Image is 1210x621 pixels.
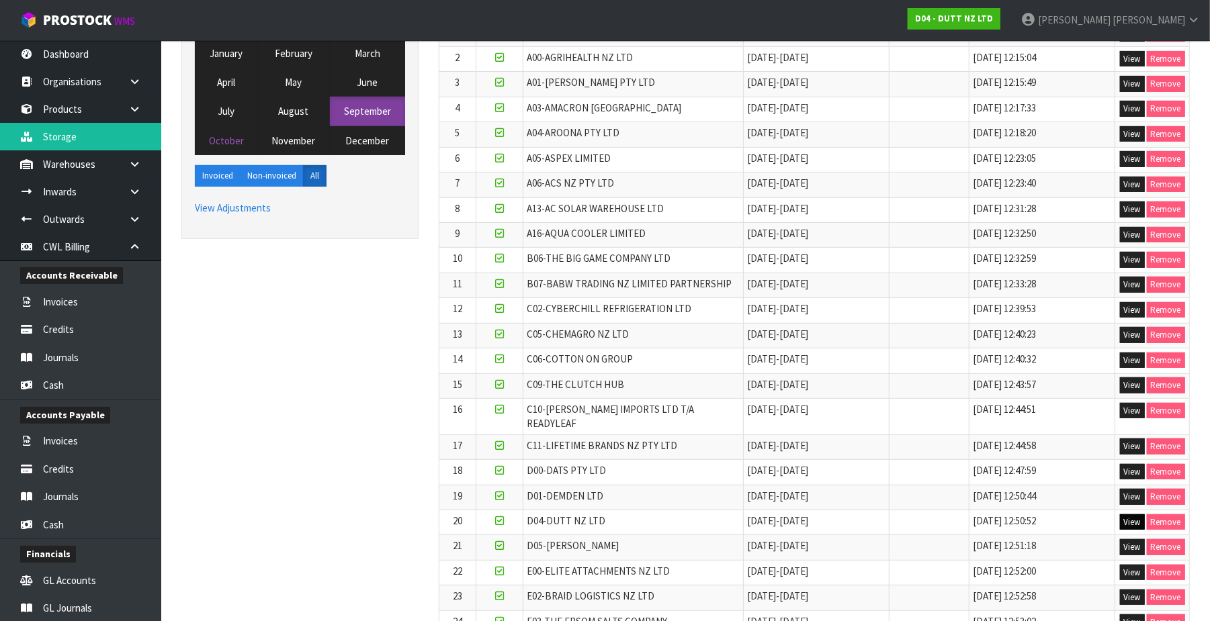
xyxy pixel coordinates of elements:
[355,47,380,60] span: March
[344,105,391,117] span: September
[1120,352,1145,369] button: View
[1147,489,1185,505] button: Remove
[743,147,889,172] td: -
[779,152,808,164] span: [DATE]
[455,76,460,89] span: 3
[779,514,808,527] span: [DATE]
[747,177,776,189] span: [DATE]
[20,546,76,563] span: Financials
[779,378,808,391] span: [DATE]
[1147,438,1185,455] button: Remove
[973,464,1036,477] span: [DATE] 12:47:59
[258,97,330,126] button: August
[527,403,694,430] span: C10-[PERSON_NAME] IMPORTS LTD T/A READYLEAF
[330,97,405,126] button: September
[527,378,624,391] span: C09-THE CLUTCH HUB
[1120,201,1145,218] button: View
[1147,277,1185,293] button: Remove
[747,302,776,315] span: [DATE]
[743,72,889,97] td: -
[527,152,611,164] span: A05-ASPEX LIMITED
[527,302,691,315] span: C02-CYBERCHILL REFRIGERATION LTD
[1120,403,1145,419] button: View
[1120,126,1145,142] button: View
[1120,489,1145,505] button: View
[1120,565,1145,581] button: View
[743,97,889,122] td: -
[973,403,1036,416] span: [DATE] 12:44:51
[1120,589,1145,606] button: View
[218,105,234,117] span: July
[1147,514,1185,530] button: Remove
[779,252,808,265] span: [DATE]
[908,8,1000,30] a: D04 - DUTT NZ LTD
[1147,101,1185,117] button: Remove
[973,565,1036,577] span: [DATE] 12:52:00
[747,464,776,477] span: [DATE]
[209,134,244,147] span: October
[455,202,460,215] span: 8
[973,76,1036,89] span: [DATE] 12:15:49
[453,539,462,552] span: 21
[455,227,460,240] span: 9
[1120,277,1145,293] button: View
[1120,76,1145,92] button: View
[747,378,776,391] span: [DATE]
[527,352,633,365] span: C06-COTTON ON GROUP
[747,277,776,290] span: [DATE]
[453,277,462,290] span: 11
[527,565,670,577] span: E00-ELITE ATTACHMENTS NZ LTD
[1113,13,1185,26] span: [PERSON_NAME]
[779,277,808,290] span: [DATE]
[527,227,646,240] span: A16-AQUA COOLER LIMITED
[747,202,776,215] span: [DATE]
[1147,377,1185,393] button: Remove
[973,227,1036,240] span: [DATE] 12:32:50
[973,489,1036,502] span: [DATE] 12:50:44
[747,439,776,452] span: [DATE]
[973,177,1036,189] span: [DATE] 12:23:40
[1147,464,1185,480] button: Remove
[275,47,312,60] span: February
[779,464,808,477] span: [DATE]
[453,514,462,527] span: 20
[1120,464,1145,480] button: View
[1147,151,1185,167] button: Remove
[455,101,460,114] span: 4
[453,489,462,502] span: 19
[779,565,808,577] span: [DATE]
[455,177,460,189] span: 7
[779,589,808,602] span: [DATE]
[20,11,37,28] img: cube-alt.png
[527,126,619,139] span: A04-AROONA PTY LTD
[258,39,330,68] button: February
[258,126,330,155] button: November
[747,328,776,340] span: [DATE]
[743,122,889,147] td: -
[43,11,112,29] span: ProStock
[1120,227,1145,243] button: View
[1147,302,1185,318] button: Remove
[1147,589,1185,606] button: Remove
[973,378,1036,391] span: [DATE] 12:43:57
[330,126,405,155] button: December
[272,134,316,147] span: November
[1147,201,1185,218] button: Remove
[973,126,1036,139] span: [DATE] 12:18:20
[743,348,889,373] td: -
[195,97,258,126] button: July
[743,373,889,398] td: -
[1120,438,1145,455] button: View
[527,439,677,452] span: C11-LIFETIME BRANDS NZ PTY LTD
[20,267,123,284] span: Accounts Receivable
[743,47,889,72] td: -
[1147,51,1185,67] button: Remove
[915,13,993,24] strong: D04 - DUTT NZ LTD
[1120,252,1145,268] button: View
[973,352,1036,365] span: [DATE] 12:40:32
[455,126,460,139] span: 5
[973,51,1036,64] span: [DATE] 12:15:04
[330,68,405,97] button: June
[743,197,889,222] td: -
[779,126,808,139] span: [DATE]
